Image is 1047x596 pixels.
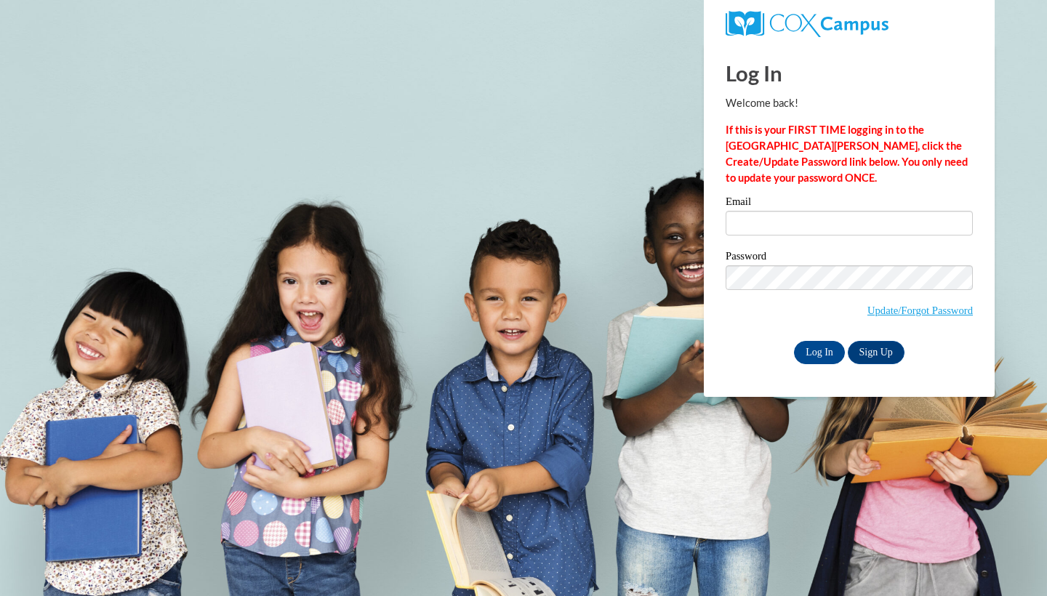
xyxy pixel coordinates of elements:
a: Update/Forgot Password [867,305,973,316]
img: COX Campus [726,11,888,37]
a: COX Campus [726,11,973,37]
h1: Log In [726,58,973,88]
label: Password [726,251,973,265]
strong: If this is your FIRST TIME logging in to the [GEOGRAPHIC_DATA][PERSON_NAME], click the Create/Upd... [726,124,968,184]
label: Email [726,196,973,211]
a: Sign Up [848,341,904,364]
p: Welcome back! [726,95,973,111]
input: Log In [794,341,845,364]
